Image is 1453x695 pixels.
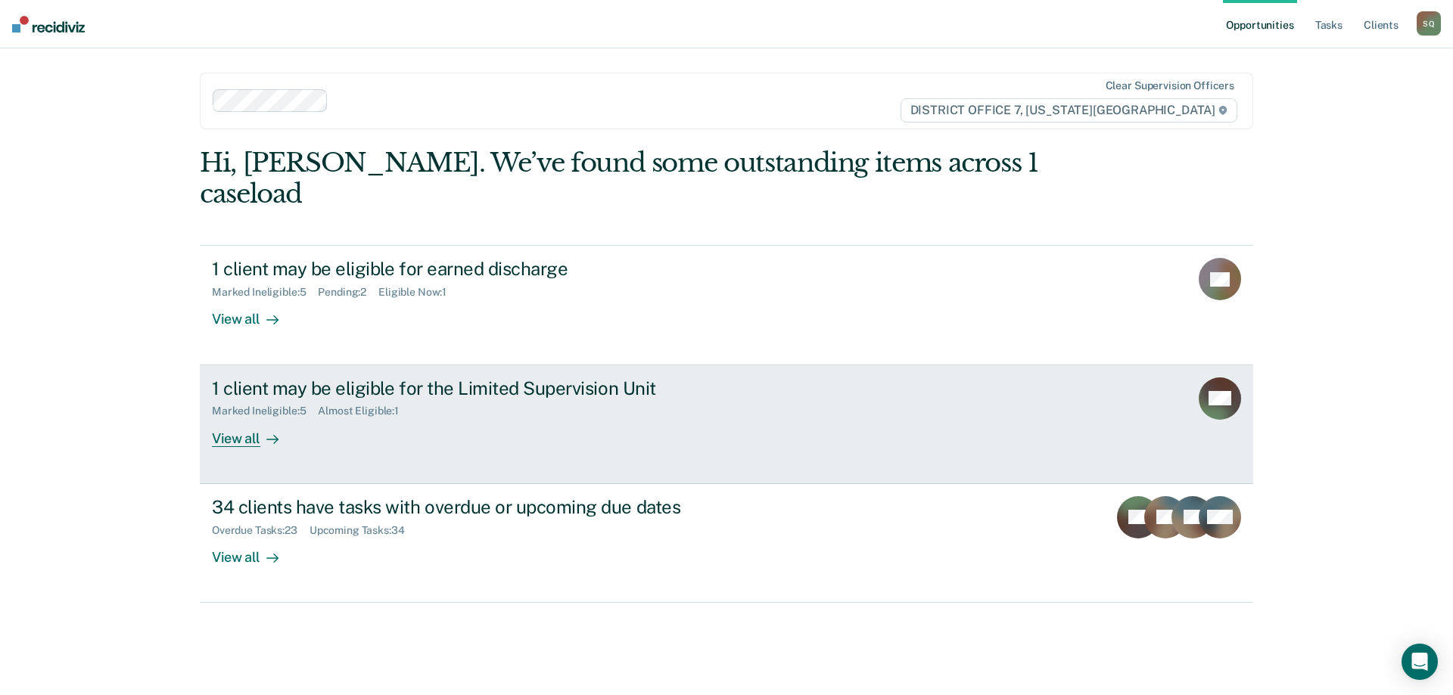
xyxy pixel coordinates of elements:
[1402,644,1438,680] div: Open Intercom Messenger
[200,365,1253,484] a: 1 client may be eligible for the Limited Supervision UnitMarked Ineligible:5Almost Eligible:1View...
[1417,11,1441,36] div: S Q
[310,524,417,537] div: Upcoming Tasks : 34
[901,98,1237,123] span: DISTRICT OFFICE 7, [US_STATE][GEOGRAPHIC_DATA]
[318,286,378,299] div: Pending : 2
[200,147,1043,209] div: Hi, [PERSON_NAME]. We’ve found some outstanding items across 1 caseload
[212,299,297,328] div: View all
[212,258,743,280] div: 1 client may be eligible for earned discharge
[200,484,1253,603] a: 34 clients have tasks with overdue or upcoming due datesOverdue Tasks:23Upcoming Tasks:34View all
[212,377,743,399] div: 1 client may be eligible for the Limited Supervision Unit
[212,405,318,417] div: Marked Ineligible : 5
[212,496,743,518] div: 34 clients have tasks with overdue or upcoming due dates
[200,245,1253,365] a: 1 client may be eligible for earned dischargeMarked Ineligible:5Pending:2Eligible Now:1View all
[212,286,318,299] div: Marked Ineligible : 5
[1417,11,1441,36] button: SQ
[212,417,297,447] div: View all
[378,286,459,299] div: Eligible Now : 1
[12,16,85,33] img: Recidiviz
[212,524,310,537] div: Overdue Tasks : 23
[212,536,297,566] div: View all
[318,405,411,417] div: Almost Eligible : 1
[1106,79,1234,92] div: Clear supervision officers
